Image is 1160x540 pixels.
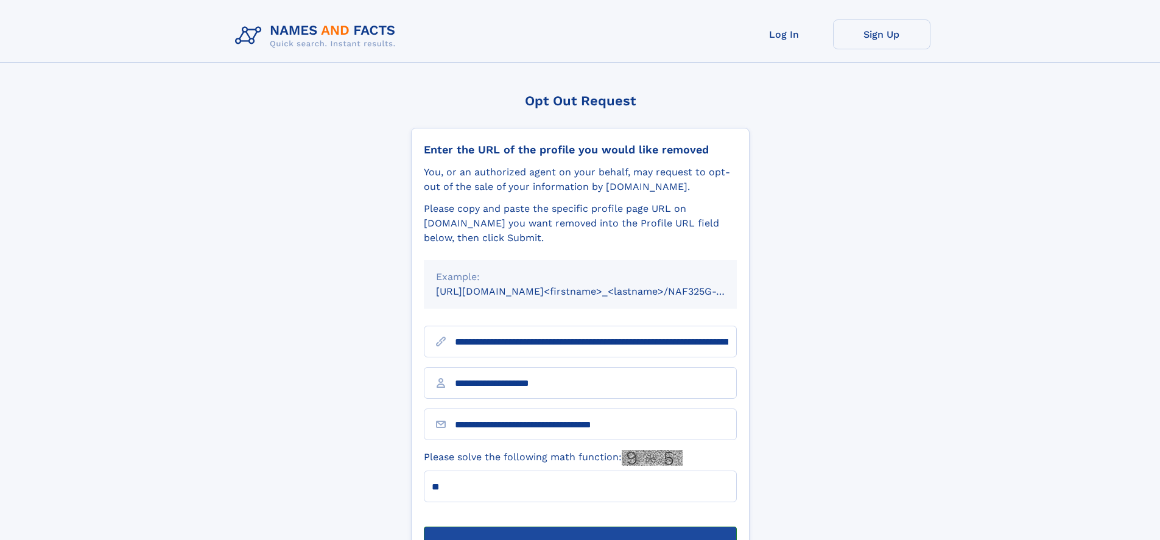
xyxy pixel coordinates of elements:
[424,143,737,156] div: Enter the URL of the profile you would like removed
[230,19,406,52] img: Logo Names and Facts
[424,165,737,194] div: You, or an authorized agent on your behalf, may request to opt-out of the sale of your informatio...
[736,19,833,49] a: Log In
[833,19,930,49] a: Sign Up
[436,270,725,284] div: Example:
[411,93,750,108] div: Opt Out Request
[424,202,737,245] div: Please copy and paste the specific profile page URL on [DOMAIN_NAME] you want removed into the Pr...
[424,450,683,466] label: Please solve the following math function:
[436,286,760,297] small: [URL][DOMAIN_NAME]<firstname>_<lastname>/NAF325G-xxxxxxxx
